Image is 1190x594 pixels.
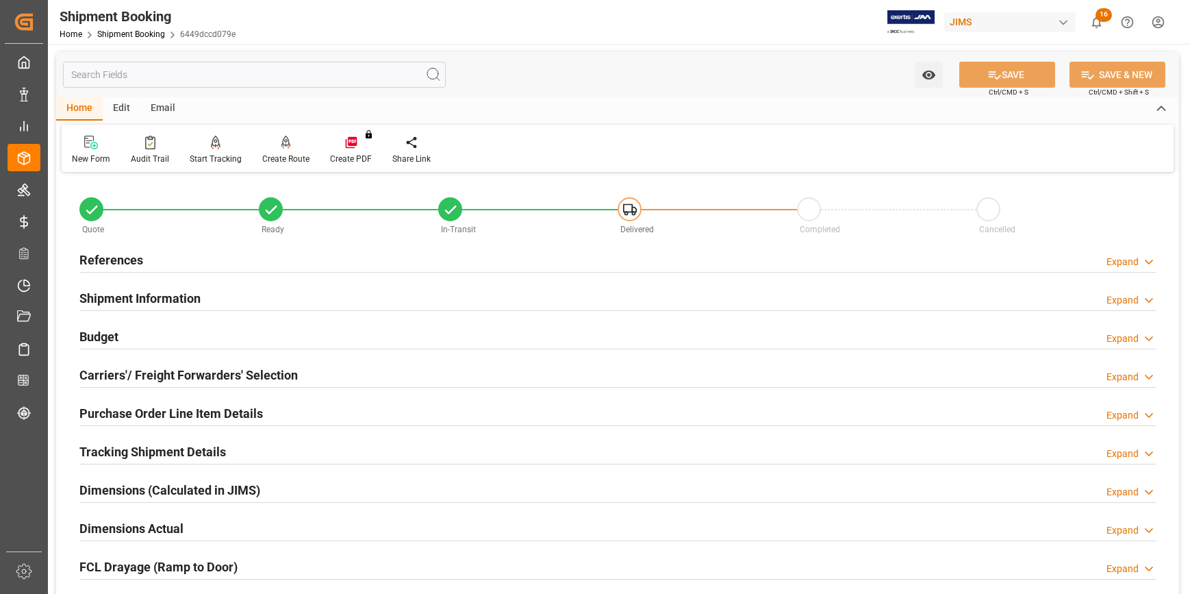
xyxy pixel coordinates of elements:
div: Expand [1106,255,1139,269]
h2: Tracking Shipment Details [79,443,226,461]
img: Exertis%20JAM%20-%20Email%20Logo.jpg_1722504956.jpg [887,10,935,34]
span: In-Transit [441,225,476,234]
button: JIMS [944,9,1081,35]
a: Home [60,29,82,39]
div: Expand [1106,332,1139,346]
input: Search Fields [63,62,446,88]
span: Delivered [620,225,654,234]
div: Expand [1106,408,1139,423]
span: Ctrl/CMD + Shift + S [1089,87,1149,97]
div: New Form [72,153,110,165]
span: Completed [800,225,840,234]
h2: FCL Drayage (Ramp to Door) [79,558,238,576]
button: show 16 new notifications [1081,7,1112,38]
div: Expand [1106,447,1139,461]
div: JIMS [944,12,1076,32]
div: Create Route [262,153,309,165]
div: Share Link [392,153,431,165]
div: Expand [1106,562,1139,576]
div: Expand [1106,523,1139,538]
button: SAVE [959,62,1055,88]
span: Quote [82,225,104,234]
h2: Budget [79,327,118,346]
div: Home [56,97,103,121]
div: Expand [1106,370,1139,384]
div: Expand [1106,485,1139,499]
button: Help Center [1112,7,1143,38]
div: Audit Trail [131,153,169,165]
h2: Dimensions Actual [79,519,183,538]
h2: Carriers'/ Freight Forwarders' Selection [79,366,298,384]
button: open menu [915,62,943,88]
div: Email [140,97,186,121]
span: Cancelled [979,225,1015,234]
span: Ctrl/CMD + S [989,87,1028,97]
div: Start Tracking [190,153,242,165]
h2: Shipment Information [79,289,201,308]
span: 16 [1096,8,1112,22]
div: Expand [1106,293,1139,308]
div: Shipment Booking [60,6,236,27]
button: SAVE & NEW [1069,62,1165,88]
h2: References [79,251,143,269]
h2: Purchase Order Line Item Details [79,404,263,423]
span: Ready [262,225,284,234]
h2: Dimensions (Calculated in JIMS) [79,481,260,499]
a: Shipment Booking [97,29,165,39]
div: Edit [103,97,140,121]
